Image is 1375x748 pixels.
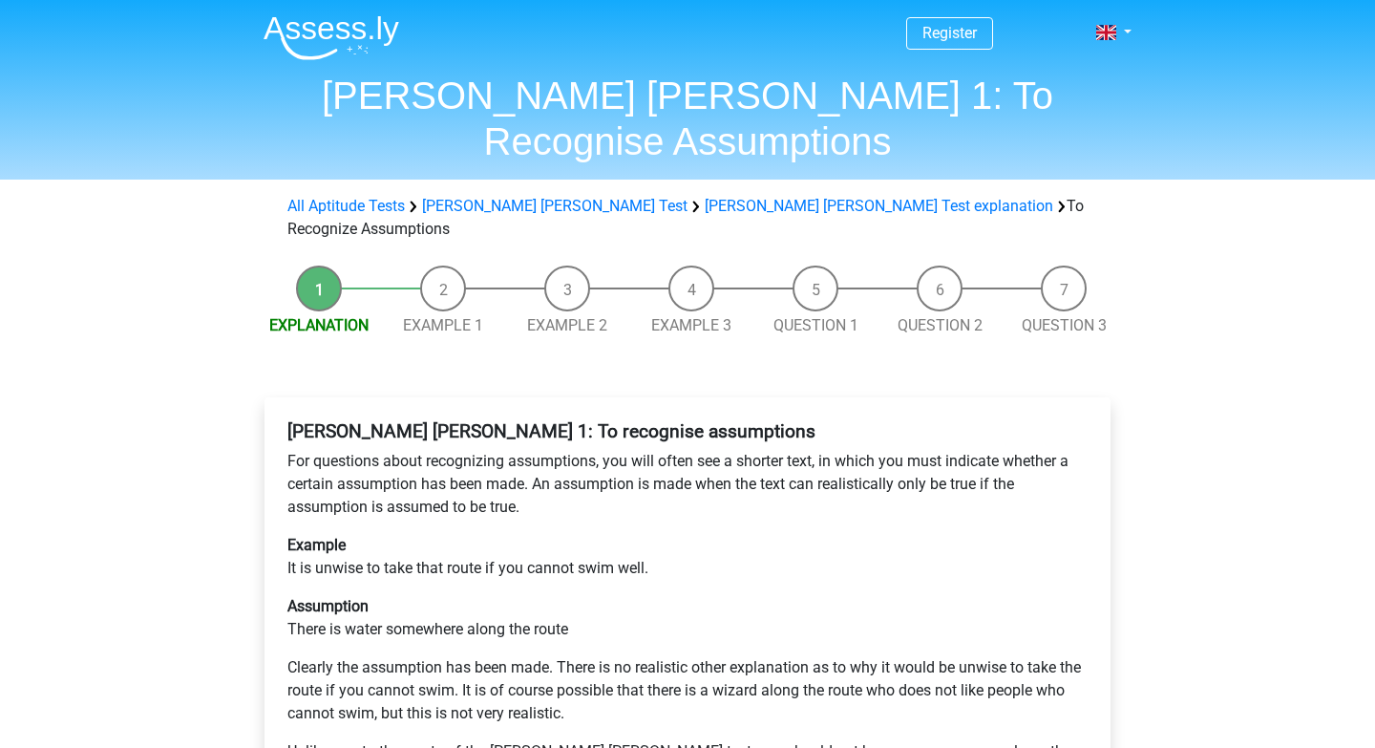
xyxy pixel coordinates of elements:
[403,316,483,334] a: Example 1
[264,15,399,60] img: Assessly
[651,316,731,334] a: Example 3
[898,316,983,334] a: Question 2
[287,197,405,215] a: All Aptitude Tests
[287,595,1088,641] p: There is water somewhere along the route
[287,536,346,554] b: Example
[269,316,369,334] a: Explanation
[705,197,1053,215] a: [PERSON_NAME] [PERSON_NAME] Test explanation
[773,316,858,334] a: Question 1
[922,24,977,42] a: Register
[287,450,1088,519] p: For questions about recognizing assumptions, you will often see a shorter text, in which you must...
[1022,316,1107,334] a: Question 3
[280,195,1095,241] div: To Recognize Assumptions
[287,597,369,615] b: Assumption
[422,197,687,215] a: [PERSON_NAME] [PERSON_NAME] Test
[527,316,607,334] a: Example 2
[287,656,1088,725] p: Clearly the assumption has been made. There is no realistic other explanation as to why it would ...
[287,420,815,442] b: [PERSON_NAME] [PERSON_NAME] 1: To recognise assumptions
[287,534,1088,580] p: It is unwise to take that route if you cannot swim well.
[248,73,1127,164] h1: [PERSON_NAME] [PERSON_NAME] 1: To Recognise Assumptions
